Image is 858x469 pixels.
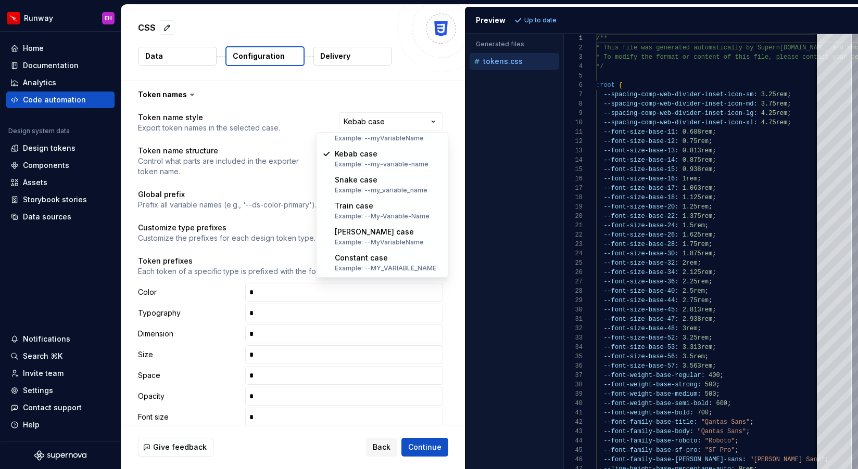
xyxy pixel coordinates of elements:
[335,175,377,184] span: Snake case
[335,149,377,158] span: Kebab case
[335,238,424,246] div: Example: --MyVariableName
[335,201,373,210] span: Train case
[335,253,388,262] span: Constant case
[335,160,428,168] div: Example: --my-variable-name
[335,212,430,220] div: Example: --My-Variable-Name
[335,227,414,236] span: [PERSON_NAME] case
[335,186,427,194] div: Example: --my_variable_name
[335,134,424,142] div: Example: --myVariableName
[335,264,436,272] div: Example: --MY_VARIABLE_NAME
